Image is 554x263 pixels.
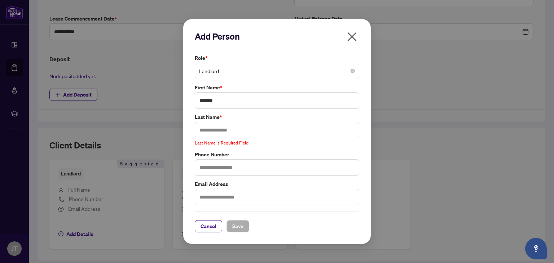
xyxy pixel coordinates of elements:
label: First Name [195,84,359,92]
h2: Add Person [195,31,359,42]
span: close [346,31,358,43]
button: Cancel [195,220,222,232]
label: Role [195,54,359,62]
span: close-circle [351,69,355,73]
label: Phone Number [195,151,359,159]
label: Email Address [195,180,359,188]
span: Last Name is Required Field [195,140,249,146]
span: Landlord [199,64,355,78]
button: Save [227,220,249,232]
span: Cancel [201,220,216,232]
button: Open asap [525,238,547,259]
label: Last Name [195,113,359,121]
